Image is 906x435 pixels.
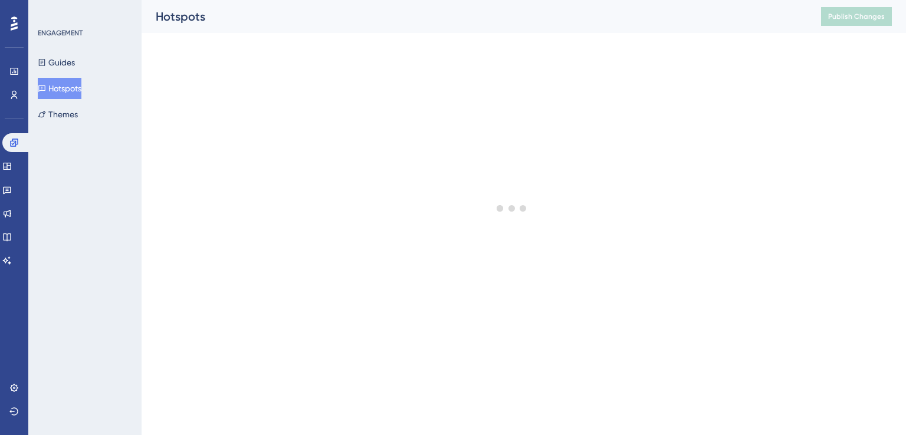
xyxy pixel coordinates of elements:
[38,104,78,125] button: Themes
[828,12,885,21] span: Publish Changes
[38,28,83,38] div: ENGAGEMENT
[38,52,75,73] button: Guides
[821,7,892,26] button: Publish Changes
[156,8,792,25] div: Hotspots
[38,78,81,99] button: Hotspots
